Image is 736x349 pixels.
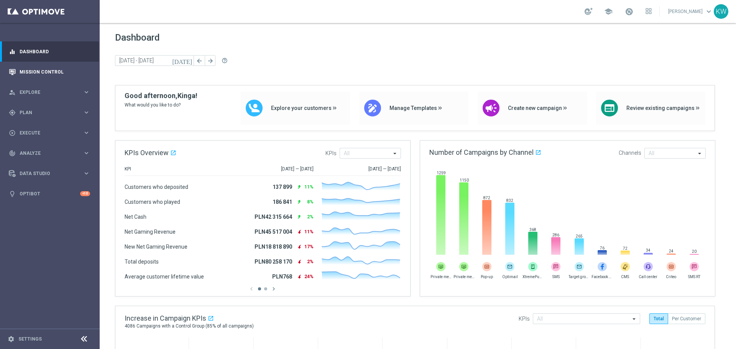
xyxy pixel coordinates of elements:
[83,109,90,116] i: keyboard_arrow_right
[9,150,16,157] i: track_changes
[20,151,83,156] span: Analyze
[714,4,728,19] div: KW
[604,7,613,16] span: school
[9,89,16,96] i: person_search
[80,191,90,196] div: +10
[8,89,90,95] button: person_search Explore keyboard_arrow_right
[8,110,90,116] button: gps_fixed Plan keyboard_arrow_right
[20,184,80,204] a: Optibot
[9,184,90,204] div: Optibot
[83,129,90,136] i: keyboard_arrow_right
[705,7,713,16] span: keyboard_arrow_down
[20,41,90,62] a: Dashboard
[667,6,714,17] a: [PERSON_NAME]keyboard_arrow_down
[9,109,83,116] div: Plan
[83,88,90,96] i: keyboard_arrow_right
[8,150,90,156] button: track_changes Analyze keyboard_arrow_right
[9,190,16,197] i: lightbulb
[9,129,16,136] i: play_circle_outline
[8,170,90,177] button: Data Studio keyboard_arrow_right
[9,109,16,116] i: gps_fixed
[20,62,90,82] a: Mission Control
[8,49,90,55] button: equalizer Dashboard
[9,62,90,82] div: Mission Control
[9,129,83,136] div: Execute
[9,48,16,55] i: equalizer
[20,131,83,135] span: Execute
[8,130,90,136] button: play_circle_outline Execute keyboard_arrow_right
[9,170,83,177] div: Data Studio
[20,171,83,176] span: Data Studio
[8,191,90,197] button: lightbulb Optibot +10
[83,170,90,177] i: keyboard_arrow_right
[18,337,42,341] a: Settings
[9,150,83,157] div: Analyze
[9,89,83,96] div: Explore
[8,336,15,342] i: settings
[83,149,90,157] i: keyboard_arrow_right
[9,41,90,62] div: Dashboard
[20,90,83,95] span: Explore
[20,110,83,115] span: Plan
[8,69,90,75] button: Mission Control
